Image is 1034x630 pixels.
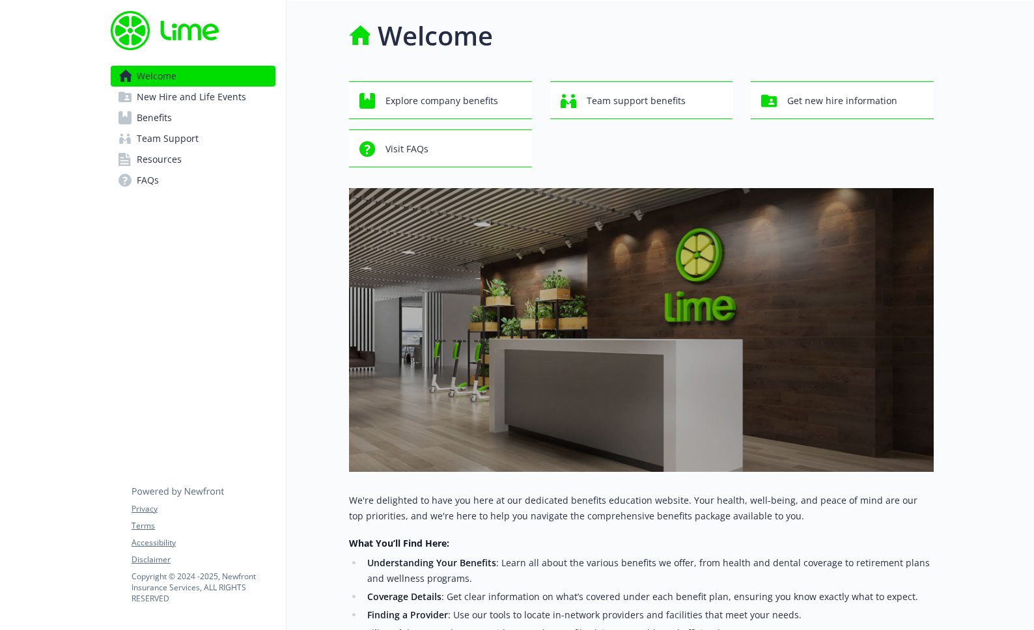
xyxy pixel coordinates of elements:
[378,16,493,55] h1: Welcome
[363,555,934,586] li: : Learn all about the various benefits we offer, from health and dental coverage to retirement pl...
[111,170,275,191] a: FAQs
[349,537,449,549] strong: What You’ll Find Here:
[137,128,199,149] span: Team Support
[349,188,934,472] img: overview page banner
[111,107,275,128] a: Benefits
[349,493,934,524] p: We're delighted to have you here at our dedicated benefits education website. Your health, well-b...
[363,607,934,623] li: : Use our tools to locate in-network providers and facilities that meet your needs.
[363,589,934,605] li: : Get clear information on what’s covered under each benefit plan, ensuring you know exactly what...
[111,128,275,149] a: Team Support
[587,89,686,113] span: Team support benefits
[137,170,159,191] span: FAQs
[137,87,246,107] span: New Hire and Life Events
[111,149,275,170] a: Resources
[787,89,897,113] span: Get new hire information
[385,137,428,161] span: Visit FAQs
[367,609,448,621] strong: Finding a Provider
[132,571,275,604] p: Copyright © 2024 - 2025 , Newfront Insurance Services, ALL RIGHTS RESERVED
[367,556,496,569] strong: Understanding Your Benefits
[137,149,182,170] span: Resources
[132,520,275,532] a: Terms
[137,66,176,87] span: Welcome
[349,130,532,167] button: Visit FAQs
[137,107,172,128] span: Benefits
[385,89,498,113] span: Explore company benefits
[132,503,275,515] a: Privacy
[132,554,275,566] a: Disclaimer
[132,537,275,549] a: Accessibility
[349,81,532,119] button: Explore company benefits
[111,87,275,107] a: New Hire and Life Events
[367,590,441,603] strong: Coverage Details
[550,81,733,119] button: Team support benefits
[751,81,934,119] button: Get new hire information
[111,66,275,87] a: Welcome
